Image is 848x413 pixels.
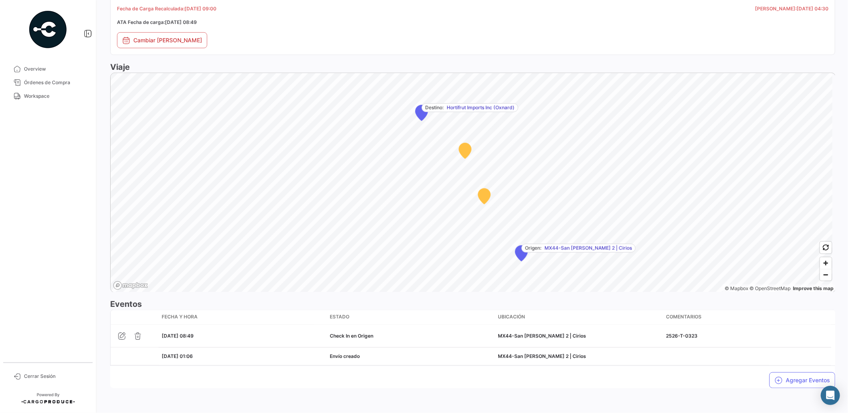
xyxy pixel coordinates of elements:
div: Map marker [515,245,528,261]
span: [DATE] 08:49 [165,19,197,25]
div: Map marker [478,188,491,204]
div: Map marker [415,105,428,121]
h3: Eventos [110,298,835,310]
div: Map marker [459,143,472,159]
div: MX44-San [PERSON_NAME] 2 | Cirios [498,353,660,360]
span: [DATE] 09:00 [184,6,216,12]
div: Check In en Origen [330,332,491,340]
div: Abrir Intercom Messenger [821,386,840,405]
span: Estado [330,313,349,320]
a: Mapbox [725,285,748,291]
span: MX44-San [PERSON_NAME] 2 | Cirios [545,245,632,252]
span: Fecha y Hora [162,313,198,320]
datatable-header-cell: Estado [327,310,495,324]
span: [DATE] 04:30 [796,6,828,12]
a: OpenStreetMap [750,285,791,291]
a: Órdenes de Compra [6,76,89,89]
a: Workspace [6,89,89,103]
span: Comentarios [666,313,702,320]
span: Destino: [425,104,444,111]
datatable-header-cell: Ubicación [495,310,663,324]
button: Cambiar [PERSON_NAME] [117,32,207,48]
span: Workspace [24,93,86,100]
button: Zoom out [820,269,832,281]
div: Envío creado [330,353,491,360]
span: Ubicación [498,313,525,320]
span: Órdenes de Compra [24,79,86,86]
span: [DATE] 01:06 [162,353,193,359]
div: MX44-San [PERSON_NAME] 2 | Cirios [498,332,660,340]
h5: ATA Fecha de carga: [117,19,295,26]
button: Zoom in [820,257,832,269]
span: Origen: [525,245,541,252]
h5: [PERSON_NAME]: [651,5,829,12]
a: Map feedback [793,285,834,291]
datatable-header-cell: Comentarios [663,310,831,324]
span: Overview [24,65,86,73]
canvas: Map [111,73,832,293]
div: 2526-T-0323 [666,332,828,340]
a: Mapbox logo [113,281,148,290]
button: Agregar Eventos [769,372,835,388]
img: powered-by.png [28,10,68,49]
h3: Viaje [110,61,835,73]
datatable-header-cell: Fecha y Hora [159,310,327,324]
span: Hortifrut Imports Inc (Oxnard) [447,104,515,111]
span: [DATE] 08:49 [162,333,194,339]
h5: Fecha de Carga Recalculada: [117,5,295,12]
a: Overview [6,62,89,76]
span: Cerrar Sesión [24,373,86,380]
